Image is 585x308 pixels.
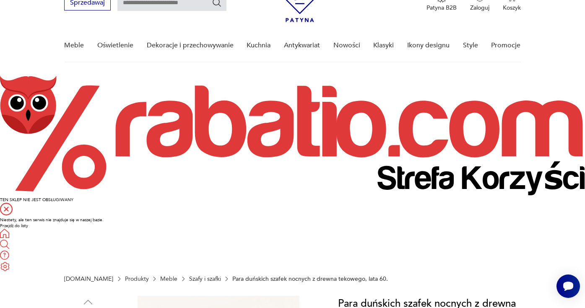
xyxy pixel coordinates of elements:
p: Para duńskich szafek nocnych z drewna tekowego, lata 60. [232,276,388,282]
a: Sprzedawaj [64,0,111,6]
a: Nowości [333,29,360,62]
a: Kuchnia [247,29,270,62]
p: Patyna B2B [426,4,457,12]
a: Promocje [491,29,520,62]
a: [DOMAIN_NAME] [64,276,113,282]
a: Meble [64,29,84,62]
a: Produkty [125,276,149,282]
a: Dekoracje i przechowywanie [147,29,234,62]
a: Antykwariat [284,29,320,62]
p: Koszyk [503,4,521,12]
iframe: Smartsupp widget button [556,274,580,298]
a: Style [463,29,478,62]
a: Szafy i szafki [189,276,221,282]
a: Ikony designu [407,29,450,62]
p: Zaloguj [470,4,489,12]
a: Oświetlenie [97,29,133,62]
a: Meble [160,276,177,282]
a: Klasyki [373,29,394,62]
